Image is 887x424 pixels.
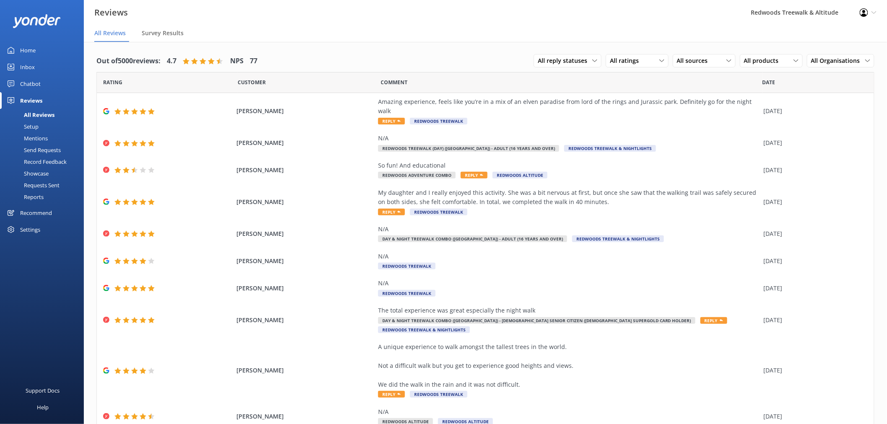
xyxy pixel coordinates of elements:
[5,121,39,132] div: Setup
[20,42,36,59] div: Home
[167,56,176,67] h4: 4.7
[378,342,760,389] div: A unique experience to walk amongst the tallest trees in the world. Not a difficult walk but you ...
[5,144,84,156] a: Send Requests
[764,106,864,116] div: [DATE]
[378,279,760,288] div: N/A
[764,256,864,266] div: [DATE]
[572,235,664,242] span: Redwoods Treewalk & Nightlights
[764,284,864,293] div: [DATE]
[764,197,864,207] div: [DATE]
[37,399,49,416] div: Help
[5,179,60,191] div: Requests Sent
[5,121,84,132] a: Setup
[564,145,656,152] span: Redwoods Treewalk & Nightlights
[378,172,456,178] span: Redwoods Adventure Combo
[5,191,84,203] a: Reports
[378,225,760,234] div: N/A
[20,59,35,75] div: Inbox
[236,366,374,375] span: [PERSON_NAME]
[5,168,84,179] a: Showcase
[5,109,84,121] a: All Reviews
[236,165,374,175] span: [PERSON_NAME]
[378,188,760,207] div: My daughter and I really enjoyed this activity. She was a bit nervous at first, but once she saw ...
[378,290,436,297] span: Redwoods Treewalk
[236,284,374,293] span: [PERSON_NAME]
[250,56,257,67] h4: 77
[20,221,40,238] div: Settings
[238,78,266,86] span: Date
[236,106,374,116] span: [PERSON_NAME]
[142,29,184,37] span: Survey Results
[5,144,61,156] div: Send Requests
[5,132,84,144] a: Mentions
[236,197,374,207] span: [PERSON_NAME]
[236,229,374,238] span: [PERSON_NAME]
[538,56,592,65] span: All reply statuses
[378,306,760,315] div: The total experience was great especially the night walk
[230,56,244,67] h4: NPS
[236,315,374,325] span: [PERSON_NAME]
[764,315,864,325] div: [DATE]
[764,229,864,238] div: [DATE]
[378,235,567,242] span: Day & Night Treewalk Combo ([GEOGRAPHIC_DATA]) - Adult (16 years and over)
[26,382,60,399] div: Support Docs
[764,366,864,375] div: [DATE]
[378,317,695,324] span: Day & Night Treewalk Combo ([GEOGRAPHIC_DATA]) - [DEMOGRAPHIC_DATA] Senior Citizen ([DEMOGRAPHIC_...
[20,75,41,92] div: Chatbot
[493,172,547,178] span: Redwoods Altitude
[13,14,61,28] img: yonder-white-logo.png
[378,407,760,416] div: N/A
[5,179,84,191] a: Requests Sent
[378,118,405,124] span: Reply
[236,412,374,421] span: [PERSON_NAME]
[381,78,408,86] span: Question
[378,134,760,143] div: N/A
[378,145,559,152] span: Redwoods Treewalk (Day) ([GEOGRAPHIC_DATA]) - Adult (16 years and over)
[236,138,374,147] span: [PERSON_NAME]
[5,191,44,203] div: Reports
[378,209,405,215] span: Reply
[700,317,727,324] span: Reply
[764,412,864,421] div: [DATE]
[410,391,467,398] span: Redwoods Treewalk
[610,56,644,65] span: All ratings
[378,391,405,398] span: Reply
[20,204,52,221] div: Recommend
[378,252,760,261] div: N/A
[461,172,488,178] span: Reply
[763,78,775,86] span: Date
[378,263,436,269] span: Redwoods Treewalk
[94,6,128,19] h3: Reviews
[5,132,48,144] div: Mentions
[20,92,42,109] div: Reviews
[744,56,784,65] span: All products
[378,97,760,116] div: Amazing experience, feels like you’re in a mix of an elven paradise from lord of the rings and Ju...
[677,56,713,65] span: All sources
[5,109,54,121] div: All Reviews
[410,118,467,124] span: Redwoods Treewalk
[103,78,122,86] span: Date
[5,168,49,179] div: Showcase
[811,56,865,65] span: All Organisations
[96,56,161,67] h4: Out of 5000 reviews:
[236,256,374,266] span: [PERSON_NAME]
[94,29,126,37] span: All Reviews
[410,209,467,215] span: Redwoods Treewalk
[5,156,67,168] div: Record Feedback
[5,156,84,168] a: Record Feedback
[378,326,470,333] span: Redwoods Treewalk & Nightlights
[378,161,760,170] div: So fun! And educational
[764,165,864,175] div: [DATE]
[764,138,864,147] div: [DATE]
